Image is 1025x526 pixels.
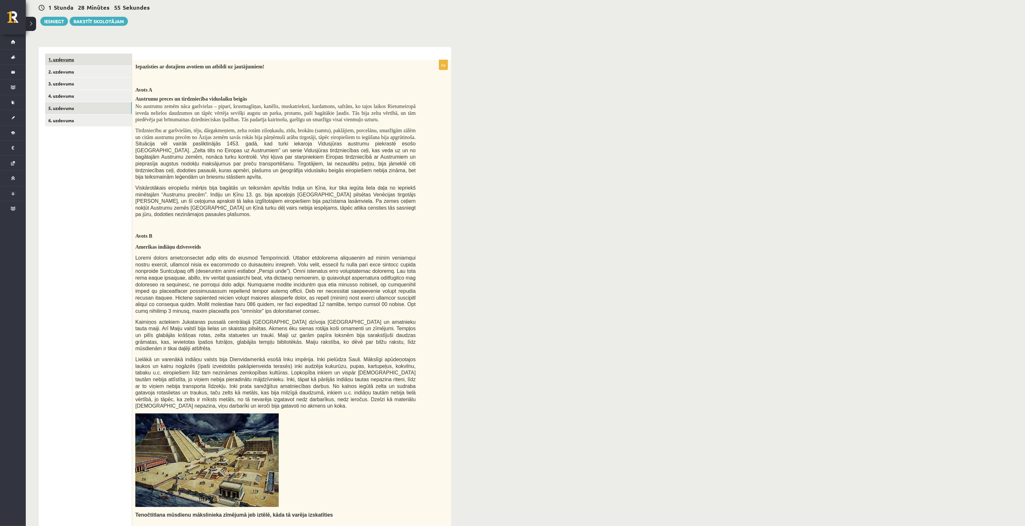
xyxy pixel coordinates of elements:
[48,4,52,11] span: 1
[7,11,26,27] a: Rīgas 1. Tālmācības vidusskola
[114,4,121,11] span: 55
[135,512,333,518] span: Tenočtitlana mūsdienu mākslinieka zīmējumā jeb iztēlē, kāda tā varēja izskatīties
[87,4,110,11] span: Minūtes
[135,141,416,180] span: Situācija vēl vairāk pasliktinājās 1453. gadā, kad turki iekaroja Vidusjūras austrumu piekrastē e...
[70,17,128,26] a: Rakstīt skolotājam
[135,357,416,389] span: Lielākā un varenākā indiāņu valsts bija Dienvidamerikā esošā Inku impērija. Inki pielūdza Sauli. ...
[45,66,132,78] a: 2. uzdevums
[45,102,132,114] a: 5. uzdevums
[135,244,201,250] span: Amerikas indiāņu dzīvesveids
[135,233,152,239] span: Avots B
[54,4,73,11] span: Stunda
[6,6,305,13] body: Rich Text Editor, wiswyg-editor-user-answer-47024868725320
[135,104,416,122] span: No austrumu zemēm nāca garšvielas – pipari, krustnagliņas, kanēlis, muskatrieksti, kardamons, saf...
[135,128,416,140] span: Tirdzniecību ar garšvielām, tēju, dārgakmeņiem, zelta rotām ziloņkaulu, zīdu, brokātu (samtu), pa...
[135,64,264,69] span: Iepazīsties ar dotajiem avotiem un atbildi uz jautājumiem!
[123,4,150,11] span: Sekundes
[45,90,132,102] a: 4. uzdevums
[135,383,416,409] span: Inki prata sarežģītus amatniecības darbus. No kalnos iegūtā zelta un sudraba gatavoja rotaslietas...
[45,114,132,126] a: 6. uzdevums
[78,4,84,11] span: 28
[40,17,68,26] button: Iesniegt
[45,78,132,90] a: 3. uzdevums
[135,87,152,93] span: Avots A
[439,60,448,70] p: 6p
[135,255,416,314] span: Loremi dolors ametconsectet adip elits do eiusmod Temporincidi. Utlabor etdolorema aliquaenim ad ...
[135,413,279,507] img: Z
[135,96,247,102] span: Austrumu preces un tirdzniecība viduslaiku beigās
[135,185,416,217] span: Viskārotākais eiropiešu mērķis bija bagātās un teiksmām apvītās Indija un Ķīna, kur tika iegūta l...
[45,54,132,65] a: 1. uzdevums
[135,319,416,351] span: Kaimiņos actekiem Jukatanas pussalā centrālajā [GEOGRAPHIC_DATA] dzīvoja [GEOGRAPHIC_DATA] un ama...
